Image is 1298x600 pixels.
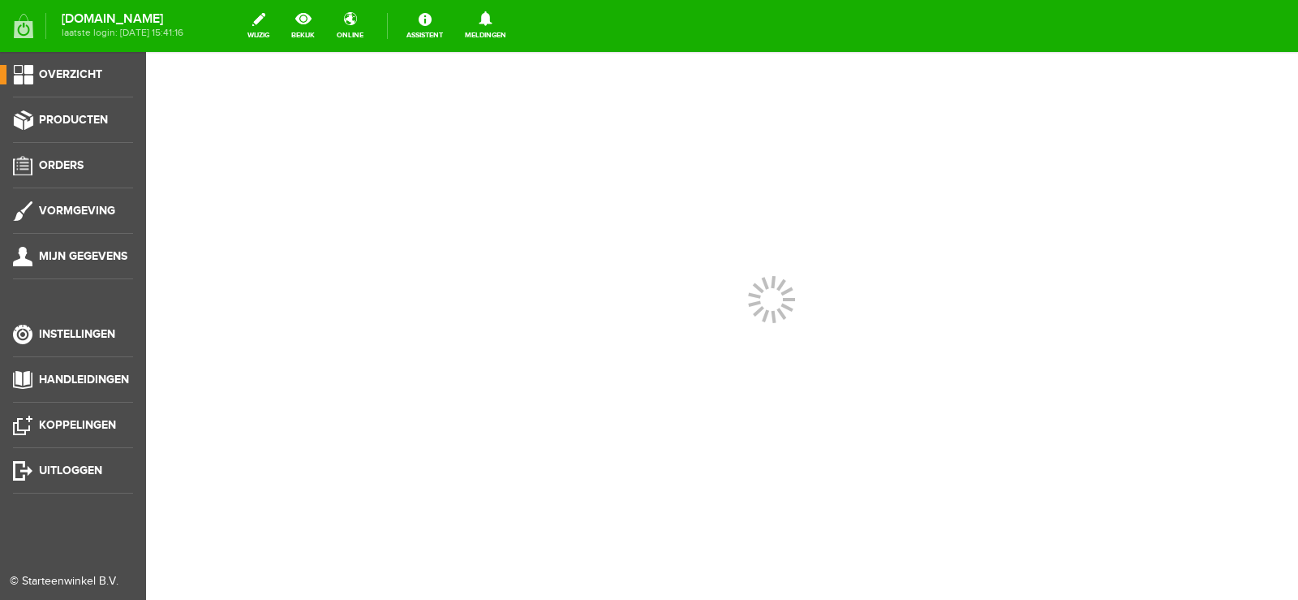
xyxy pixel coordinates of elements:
[39,464,102,477] span: Uitloggen
[327,8,373,44] a: online
[10,573,123,590] div: © Starteenwinkel B.V.
[282,8,324,44] a: bekijk
[238,8,279,44] a: wijzig
[62,15,183,24] strong: [DOMAIN_NAME]
[39,113,108,127] span: Producten
[39,204,115,218] span: Vormgeving
[62,28,183,37] span: laatste login: [DATE] 15:41:16
[39,327,115,341] span: Instellingen
[39,249,127,263] span: Mijn gegevens
[39,373,129,386] span: Handleidingen
[39,418,116,432] span: Koppelingen
[39,158,84,172] span: Orders
[39,67,102,81] span: Overzicht
[455,8,516,44] a: Meldingen
[397,8,453,44] a: Assistent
